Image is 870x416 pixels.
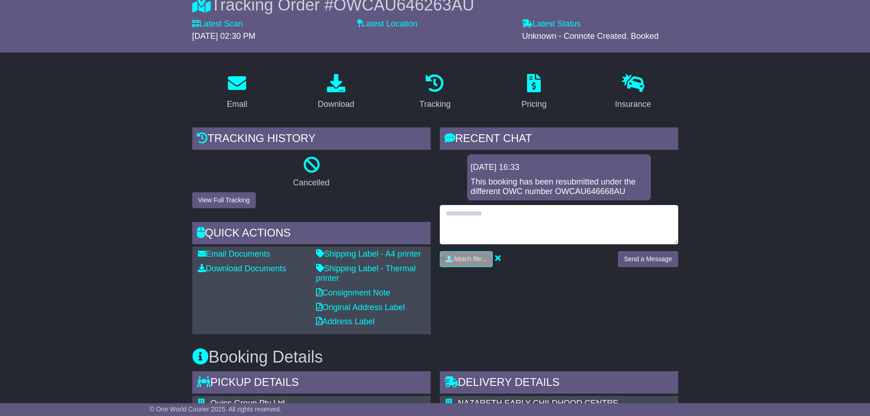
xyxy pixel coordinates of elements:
span: NAZARETH EARLY CHILDHOOD CENTRE [458,399,618,408]
div: Pricing [522,98,547,111]
a: Tracking [413,71,456,114]
a: Address Label [316,317,375,326]
a: Email Documents [198,249,270,258]
div: Email [227,98,247,111]
span: Unknown - Connote Created. Booked [522,32,659,41]
a: Email [221,71,253,114]
label: Latest Location [357,19,417,29]
button: Send a Message [618,251,678,267]
div: Pickup Details [192,371,431,396]
a: Original Address Label [316,303,405,312]
a: Download Documents [198,264,286,273]
a: Shipping Label - Thermal printer [316,264,416,283]
span: [DATE] 02:30 PM [192,32,256,41]
a: Shipping Label - A4 printer [316,249,421,258]
a: Pricing [516,71,553,114]
a: Consignment Note [316,288,390,297]
div: Delivery Details [440,371,678,396]
span: © One World Courier 2025. All rights reserved. [150,405,282,413]
div: Insurance [615,98,651,111]
div: This booking has been resubmitted under the different OWC number OWCAU646668AU [471,177,647,197]
label: Latest Status [522,19,580,29]
a: Download [312,71,360,114]
div: Quick Actions [192,222,431,247]
div: Download [318,98,354,111]
label: Latest Scan [192,19,243,29]
span: Quins Group Pty Ltd [211,399,285,408]
div: Tracking [419,98,450,111]
div: RECENT CHAT [440,127,678,152]
a: Insurance [609,71,657,114]
div: [DATE] 16:33 [471,163,647,173]
h3: Booking Details [192,348,678,366]
button: View Full Tracking [192,192,256,208]
p: Cancelled [192,178,431,188]
div: Tracking history [192,127,431,152]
